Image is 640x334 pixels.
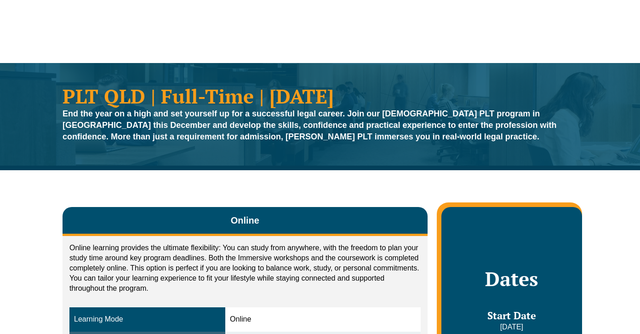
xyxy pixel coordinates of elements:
div: Learning Mode [74,314,221,325]
p: Online learning provides the ultimate flexibility: You can study from anywhere, with the freedom ... [69,243,421,294]
span: Online [231,214,259,227]
p: [DATE] [451,322,573,332]
h1: PLT QLD | Full-Time | [DATE] [63,86,577,106]
strong: End the year on a high and set yourself up for a successful legal career. Join our [DEMOGRAPHIC_D... [63,109,557,141]
div: Online [230,314,416,325]
h2: Dates [451,267,573,290]
span: Start Date [487,309,536,322]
